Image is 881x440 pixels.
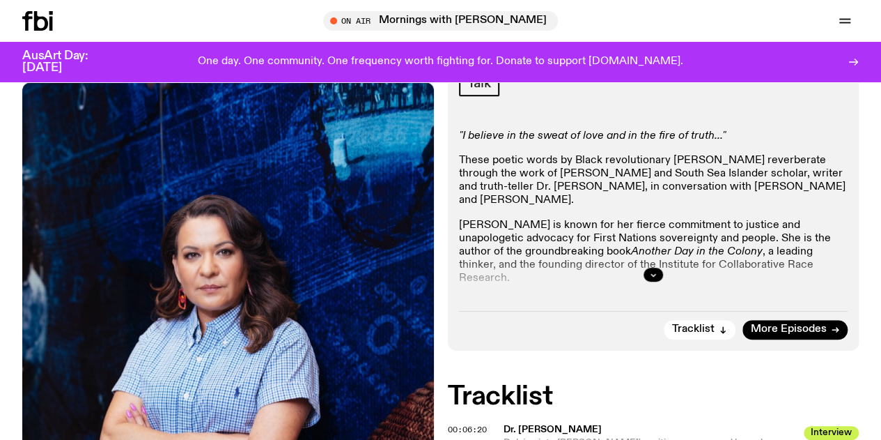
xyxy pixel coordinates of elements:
[448,384,859,409] h2: Tracklist
[742,320,848,340] a: More Episodes
[459,70,499,96] a: Talk
[751,324,827,335] span: More Episodes
[459,219,848,286] p: [PERSON_NAME] is known for her fierce commitment to justice and unapologetic advocacy for First N...
[22,50,111,74] h3: AusArt Day: [DATE]
[631,246,763,257] em: Another Day in the Colony
[459,130,726,142] em: "I believe in the sweat of love and in the fire of truth..."
[467,75,491,91] span: Talk
[198,56,683,68] p: One day. One community. One frequency worth fighting for. Donate to support [DOMAIN_NAME].
[804,426,859,440] span: Interview
[448,426,487,434] button: 00:06:20
[672,324,715,335] span: Tracklist
[504,423,796,437] span: Dr. [PERSON_NAME]
[448,424,487,435] span: 00:06:20
[459,154,848,208] p: These poetic words by Black revolutionary [PERSON_NAME] reverberate through the work of [PERSON_N...
[664,320,735,340] button: Tracklist
[323,11,558,31] button: On AirMornings with [PERSON_NAME]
